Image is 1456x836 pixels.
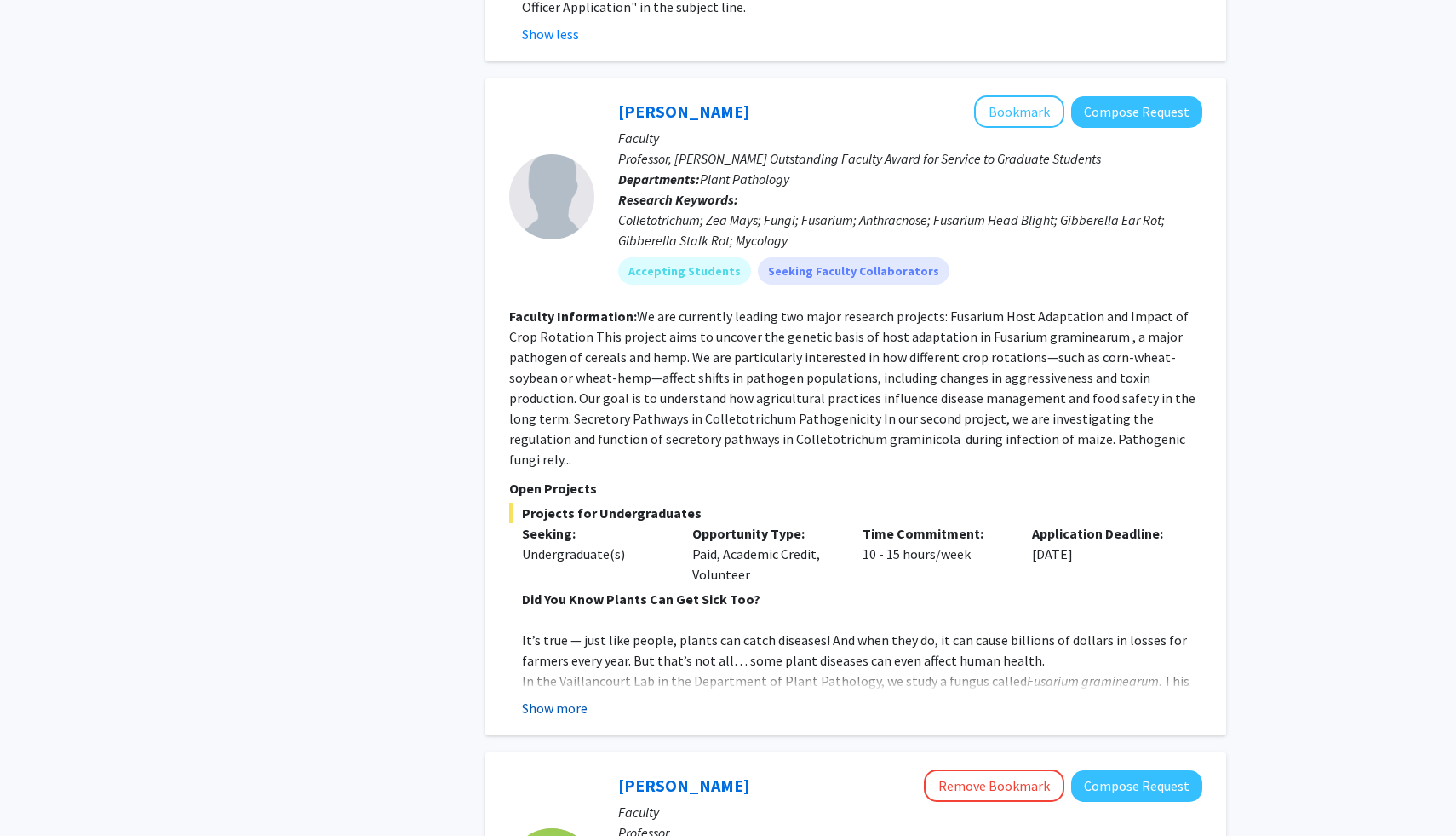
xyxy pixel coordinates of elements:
button: Compose Request to Jonathan Satin [1071,770,1202,802]
em: Fusarium graminearum [1027,672,1159,689]
span: In the Vaillancourt Lab in the Department of Plant Pathology, we study a fungus called [522,672,1027,689]
span: It’s true — just like people, plants can catch diseases! And when they do, it can cause billions ... [522,631,1187,669]
p: Time Commitment: [863,523,1007,544]
p: Application Deadline: [1032,523,1177,544]
div: 10 - 15 hours/week [850,523,1020,585]
p: Faculty [618,802,1202,822]
div: Colletotrichum; Zea Mays; Fungi; Fusarium; Anthracnose; Fusarium Head Blight; Gibberella Ear Rot;... [618,210,1202,251]
b: Departments: [618,170,700,187]
p: Opportunity Type: [692,523,837,544]
button: Show more [522,698,588,718]
div: Undergraduate(s) [522,544,667,564]
span: Projects for Undergraduates [509,503,1202,523]
p: Faculty [618,128,1202,148]
button: Show less [522,24,579,44]
button: Compose Request to Lisa Vaillancourt [1071,96,1202,128]
b: Faculty Information: [509,308,637,325]
mat-chip: Accepting Students [618,257,751,285]
span: Plant Pathology [700,170,789,187]
div: [DATE] [1019,523,1189,585]
p: Seeking: [522,523,667,544]
button: Remove Bookmark [924,770,1064,802]
fg-read-more: We are currently leading two major research projects: Fusarium Host Adaptation and Impact of Crop... [509,308,1195,468]
p: Open Projects [509,478,1202,499]
div: Paid, Academic Credit, Volunteer [679,523,850,585]
strong: Did You Know Plants Can Get Sick Too? [522,591,760,608]
b: Research Keywords: [618,191,738,208]
a: [PERSON_NAME] [618,101,749,122]
iframe: Chat [13,759,72,823]
mat-chip: Seeking Faculty Collaborators [758,257,949,285]
a: [PERSON_NAME] [618,775,749,796]
button: Add Lisa Vaillancourt to Bookmarks [974,95,1064,128]
p: Professor, [PERSON_NAME] Outstanding Faculty Award for Service to Graduate Students [618,148,1202,169]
